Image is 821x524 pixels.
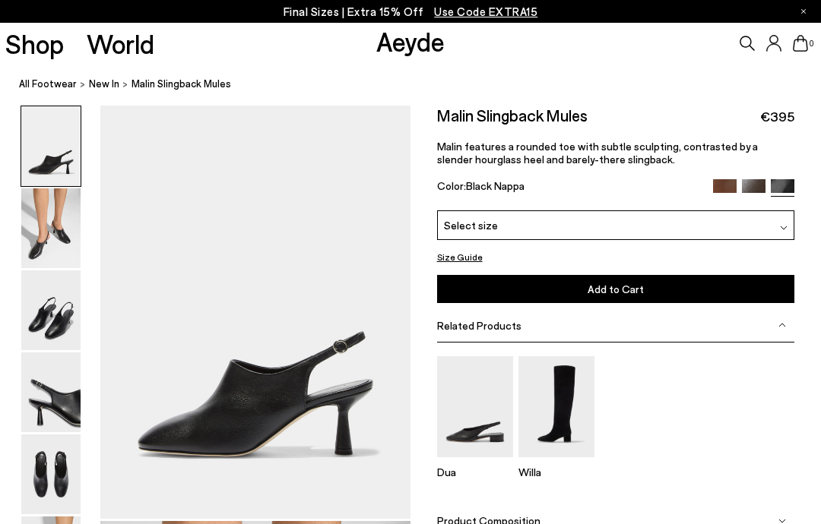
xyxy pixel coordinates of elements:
img: Malin Slingback Mules - Image 4 [21,352,81,432]
span: Black Nappa [466,179,525,192]
span: Navigate to /collections/ss25-final-sizes [434,5,537,18]
a: World [87,30,154,57]
p: Final Sizes | Extra 15% Off [284,2,538,21]
img: Malin Slingback Mules - Image 1 [21,106,81,186]
img: Malin Slingback Mules - Image 2 [21,188,81,268]
p: Dua [437,466,513,478]
span: Add to Cart [588,283,644,295]
a: New In [89,76,119,92]
a: All Footwear [19,76,77,92]
h2: Malin Slingback Mules [437,106,588,125]
div: Color: [437,179,702,197]
span: Select size [444,217,498,233]
p: Malin features a rounded toe with subtle sculpting, contrasted by a slender hourglass heel and ba... [437,140,795,166]
a: 0 [793,35,808,52]
span: Related Products [437,319,521,332]
img: Dua Slingback Flats [437,356,513,457]
a: Dua Slingback Flats Dua [437,447,513,478]
span: New In [89,77,119,90]
img: Willa Suede Over-Knee Boots [518,356,594,457]
span: €395 [760,107,794,126]
img: svg%3E [778,321,786,329]
nav: breadcrumb [19,64,821,106]
span: Malin Slingback Mules [132,76,231,92]
img: svg%3E [780,224,788,232]
span: 0 [808,39,816,48]
a: Aeyde [376,25,445,57]
button: Size Guide [437,248,483,267]
button: Add to Cart [437,275,795,303]
img: Malin Slingback Mules - Image 3 [21,270,81,350]
a: Shop [5,30,64,57]
a: Willa Suede Over-Knee Boots Willa [518,447,594,478]
p: Willa [518,466,594,478]
img: Malin Slingback Mules - Image 5 [21,434,81,514]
